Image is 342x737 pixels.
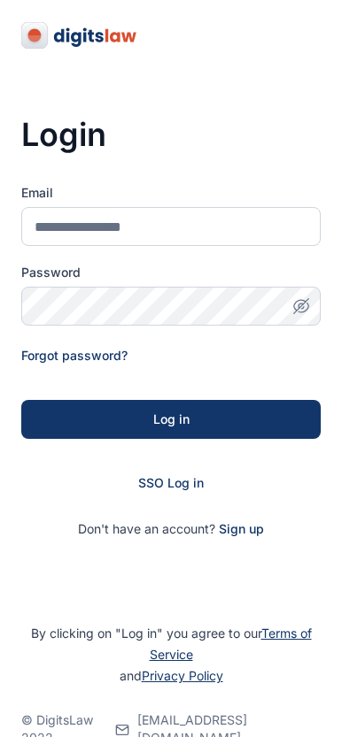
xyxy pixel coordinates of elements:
div: Log in [50,411,292,428]
h3: Login [21,117,321,152]
label: Email [21,184,321,202]
a: Forgot password? [21,348,128,363]
button: Log in [21,400,321,439]
label: Password [21,264,321,281]
a: Privacy Policy [142,668,223,683]
a: SSO Log in [138,475,204,490]
span: and [120,668,223,683]
span: Sign up [219,520,264,538]
img: digitslaw-logo [21,21,138,50]
a: Sign up [219,521,264,536]
p: By clicking on "Log in" you agree to our [21,623,321,687]
p: Don't have an account? [21,520,321,538]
